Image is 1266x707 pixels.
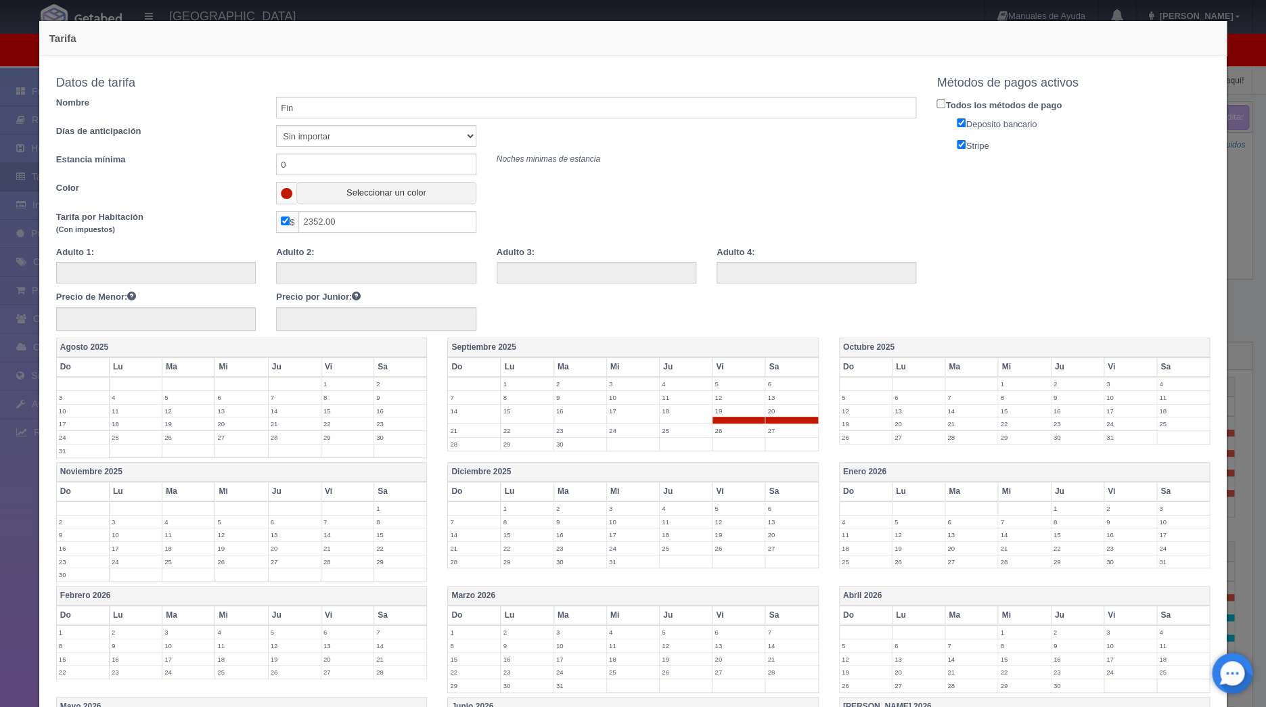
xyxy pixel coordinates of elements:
[56,246,94,259] label: Adulto 1:
[215,431,267,444] label: 27
[374,378,426,390] label: 2
[713,542,765,555] label: 26
[607,542,659,555] label: 24
[840,417,892,430] label: 19
[713,666,765,679] label: 27
[840,391,892,404] label: 5
[840,528,892,541] label: 11
[660,639,712,652] label: 12
[46,97,266,110] label: Nombre
[765,424,817,437] label: 27
[554,653,606,666] label: 17
[945,555,997,568] label: 27
[501,653,553,666] label: 16
[1157,626,1209,639] label: 4
[1052,378,1104,390] label: 2
[1052,555,1104,568] label: 29
[501,391,553,404] label: 8
[840,639,892,652] label: 5
[717,246,754,259] label: Adulto 4:
[945,417,997,430] label: 21
[215,639,267,652] label: 11
[1104,417,1156,430] label: 24
[46,125,266,138] label: Días de anticipación
[49,31,1217,45] h4: Tarifa
[57,417,109,430] label: 17
[269,417,321,430] label: 21
[448,424,500,437] label: 21
[998,417,1050,430] label: 22
[1104,431,1156,444] label: 31
[110,528,162,541] label: 10
[374,528,426,541] label: 15
[448,405,500,417] label: 14
[713,391,765,404] label: 12
[1052,417,1104,430] label: 23
[276,211,298,233] span: $
[1104,528,1156,541] label: 16
[1104,516,1156,528] label: 9
[321,405,374,417] label: 15
[57,516,109,528] label: 2
[1052,666,1104,679] label: 23
[57,626,109,639] label: 1
[945,639,997,652] label: 7
[215,417,267,430] label: 20
[1052,528,1104,541] label: 15
[607,626,659,639] label: 4
[892,431,945,444] label: 27
[448,542,500,555] label: 21
[110,626,162,639] label: 2
[998,626,1050,639] label: 1
[501,639,553,652] label: 9
[448,391,500,404] label: 7
[448,438,500,451] label: 28
[374,626,426,639] label: 7
[765,378,817,390] label: 6
[321,378,374,390] label: 1
[1052,391,1104,404] label: 9
[321,653,374,666] label: 20
[1104,626,1156,639] label: 3
[374,417,426,430] label: 23
[998,405,1050,417] label: 15
[1157,666,1209,679] label: 25
[892,653,945,666] label: 13
[713,516,765,528] label: 12
[713,424,765,437] label: 26
[501,424,553,437] label: 22
[215,542,267,555] label: 19
[998,516,1050,528] label: 7
[276,290,361,304] label: Precio por Junior:
[892,417,945,430] label: 20
[713,502,765,515] label: 5
[607,653,659,666] label: 18
[269,666,321,679] label: 26
[840,666,892,679] label: 19
[1157,378,1209,390] label: 4
[57,555,109,568] label: 23
[892,542,945,555] label: 19
[162,639,214,652] label: 10
[57,528,109,541] label: 9
[660,653,712,666] label: 19
[296,182,476,204] button: Seleccionar un color
[162,405,214,417] label: 12
[936,76,1210,90] h4: Métodos de pagos activos
[448,626,500,639] label: 1
[1104,653,1156,666] label: 17
[998,391,1050,404] label: 8
[269,653,321,666] label: 19
[321,516,374,528] label: 7
[448,639,500,652] label: 8
[46,182,266,195] label: Color
[321,626,374,639] label: 6
[1157,405,1209,417] label: 18
[765,405,817,417] label: 20
[57,391,109,404] label: 3
[321,555,374,568] label: 28
[448,653,500,666] label: 15
[269,516,321,528] label: 6
[892,639,945,652] label: 6
[57,568,109,581] label: 30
